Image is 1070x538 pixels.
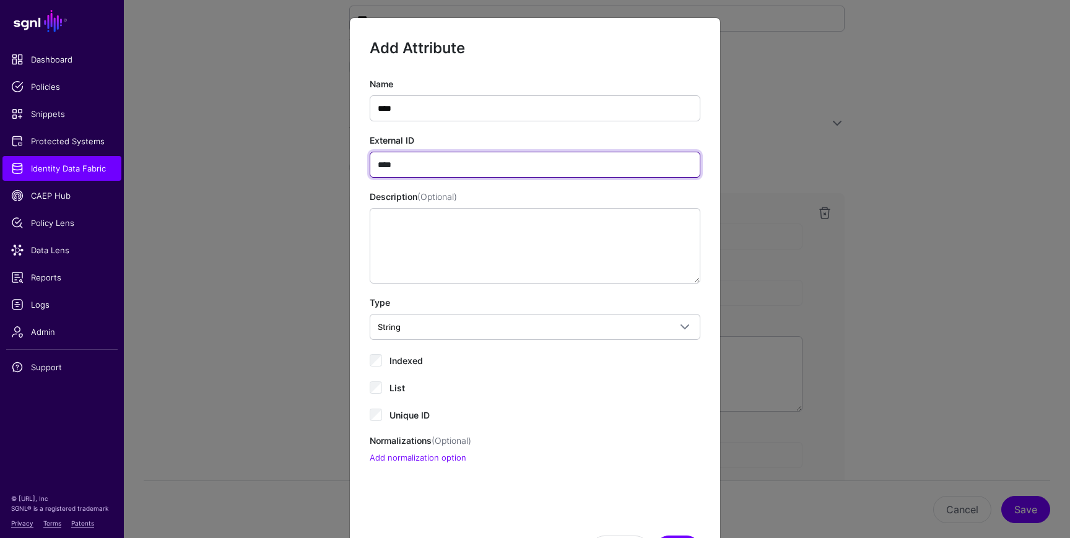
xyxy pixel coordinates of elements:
label: Name [370,77,393,90]
span: (Optional) [417,191,457,202]
span: (Optional) [432,435,471,446]
label: Description [370,190,457,203]
span: Indexed [389,355,423,366]
a: Add normalization option [370,453,466,462]
span: List [389,383,405,393]
label: Type [370,296,390,309]
span: String [378,322,401,332]
span: Unique ID [389,410,430,420]
label: External ID [370,134,414,147]
h2: Add Attribute [370,38,700,59]
label: Normalizations [370,434,471,447]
